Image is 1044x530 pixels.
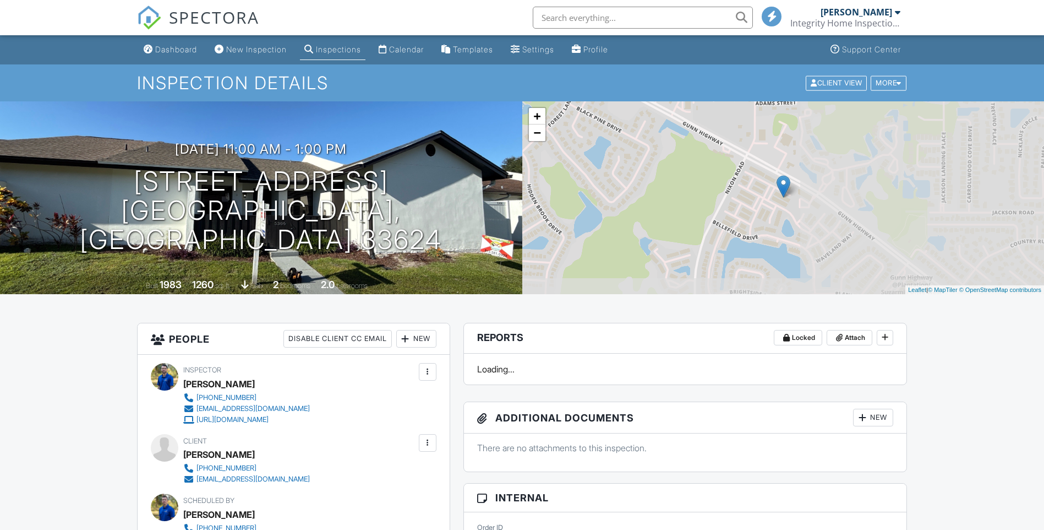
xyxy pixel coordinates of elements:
span: bedrooms [280,282,310,290]
div: Inspections [316,45,361,54]
div: [PERSON_NAME] [183,376,255,392]
a: Dashboard [139,40,201,60]
div: New Inspection [226,45,287,54]
h3: [DATE] 11:00 am - 1:00 pm [175,142,347,156]
a: Inspections [300,40,365,60]
a: Support Center [826,40,905,60]
h1: Inspection Details [137,73,908,93]
h1: [STREET_ADDRESS] [GEOGRAPHIC_DATA], [GEOGRAPHIC_DATA] 33624 [18,167,505,254]
div: [PERSON_NAME] [183,506,255,523]
img: The Best Home Inspection Software - Spectora [137,6,161,30]
span: SPECTORA [169,6,259,29]
h3: Internal [464,484,907,512]
div: [PERSON_NAME] [183,446,255,463]
div: [PERSON_NAME] [821,7,892,18]
span: Built [146,282,158,290]
a: Client View [805,78,870,86]
a: © MapTiler [928,286,958,293]
span: sq. ft. [215,282,231,290]
a: Company Profile [567,40,613,60]
a: SPECTORA [137,15,259,38]
span: slab [250,282,263,290]
span: Client [183,437,207,445]
a: [EMAIL_ADDRESS][DOMAIN_NAME] [183,474,310,485]
input: Search everything... [533,7,753,29]
a: [PHONE_NUMBER] [183,463,310,474]
a: Settings [506,40,559,60]
a: Templates [437,40,498,60]
a: [URL][DOMAIN_NAME] [183,414,310,425]
div: Calendar [389,45,424,54]
a: Calendar [374,40,428,60]
div: Profile [583,45,608,54]
a: Zoom in [529,108,545,125]
div: Dashboard [155,45,197,54]
a: [PHONE_NUMBER] [183,392,310,403]
div: Templates [453,45,493,54]
div: | [905,285,1044,295]
a: Zoom out [529,125,545,141]
a: Leaflet [908,286,926,293]
div: 2.0 [321,279,335,290]
span: Scheduled By [183,496,234,505]
p: There are no attachments to this inspection. [477,442,894,454]
div: Settings [522,45,554,54]
div: More [871,75,906,90]
div: 2 [273,279,278,290]
h3: Additional Documents [464,402,907,434]
a: © OpenStreetMap contributors [959,286,1041,293]
div: [URL][DOMAIN_NAME] [196,415,269,424]
div: Integrity Home Inspections of Florida, LLC [790,18,900,29]
div: [PHONE_NUMBER] [196,393,256,402]
div: Client View [806,75,867,90]
span: bathrooms [336,282,368,290]
a: New Inspection [210,40,291,60]
div: [EMAIL_ADDRESS][DOMAIN_NAME] [196,404,310,413]
span: Inspector [183,366,221,374]
div: Support Center [842,45,901,54]
div: New [853,409,893,426]
div: 1983 [160,279,182,290]
a: [EMAIL_ADDRESS][DOMAIN_NAME] [183,403,310,414]
div: [PHONE_NUMBER] [196,464,256,473]
div: 1260 [192,279,214,290]
div: New [396,330,436,348]
h3: People [138,323,450,355]
div: [EMAIL_ADDRESS][DOMAIN_NAME] [196,475,310,484]
div: Disable Client CC Email [283,330,392,348]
